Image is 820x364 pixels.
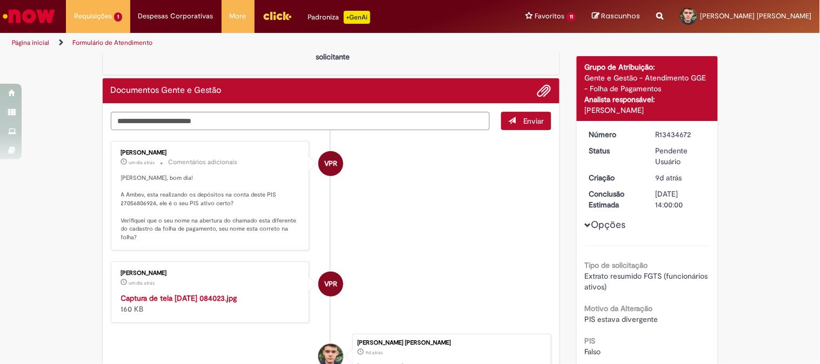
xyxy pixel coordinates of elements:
[8,33,538,53] ul: Trilhas de página
[1,5,57,27] img: ServiceNow
[129,159,155,166] span: um dia atrás
[656,172,706,183] div: 21/08/2025 08:41:09
[592,11,641,22] a: Rascunhos
[72,38,152,47] a: Formulário de Atendimento
[114,12,122,22] span: 1
[365,349,383,356] span: 9d atrás
[357,340,545,346] div: [PERSON_NAME] [PERSON_NAME]
[581,172,648,183] dt: Criação
[585,94,710,105] div: Analista responsável:
[585,72,710,94] div: Gente e Gestão - Atendimento GGE - Folha de Pagamentos
[585,304,653,313] b: Motivo da Alteração
[585,347,601,356] span: Falso
[365,349,383,356] time: 21/08/2025 08:41:09
[111,112,490,130] textarea: Digite sua mensagem aqui...
[581,129,648,140] dt: Número
[585,105,710,116] div: [PERSON_NAME]
[581,145,648,156] dt: Status
[656,173,682,183] span: 9d atrás
[111,86,222,96] h2: Documentos Gente e Gestão Histórico de tíquete
[656,188,706,210] div: [DATE] 14:00:00
[169,158,238,167] small: Comentários adicionais
[585,260,648,270] b: Tipo de solicitação
[318,151,343,176] div: Vanessa Paiva Ribeiro
[566,12,576,22] span: 11
[324,271,337,297] span: VPR
[129,280,155,286] time: 28/08/2025 08:42:02
[585,336,596,346] b: PIS
[656,129,706,140] div: R13434672
[581,188,648,210] dt: Conclusão Estimada
[129,159,155,166] time: 28/08/2025 08:42:08
[121,150,301,156] div: [PERSON_NAME]
[585,62,710,72] div: Grupo de Atribuição:
[537,84,551,98] button: Adicionar anexos
[656,145,706,167] div: Pendente Usuário
[585,271,710,292] span: Extrato resumido FGTS (funcionários ativos)
[230,11,246,22] span: More
[344,11,370,24] p: +GenAi
[121,293,237,303] a: Captura de tela [DATE] 084023.jpg
[121,174,301,242] p: [PERSON_NAME], bom dia! A Ambev, esta realizando os depósitos na conta deste PIS 27056806924, ele...
[121,270,301,277] div: [PERSON_NAME]
[602,11,641,21] span: Rascunhos
[129,280,155,286] span: um dia atrás
[308,11,370,24] div: Padroniza
[74,11,112,22] span: Requisições
[138,11,214,22] span: Despesas Corporativas
[12,38,49,47] a: Página inicial
[585,314,658,324] span: PIS estava divergente
[523,116,544,126] span: Enviar
[318,272,343,296] div: Vanessa Paiva Ribeiro
[501,112,551,130] button: Enviar
[656,173,682,183] time: 21/08/2025 08:41:09
[263,8,292,24] img: click_logo_yellow_360x200.png
[535,11,564,22] span: Favoritos
[324,151,337,177] span: VPR
[701,11,812,21] span: [PERSON_NAME] [PERSON_NAME]
[121,293,301,314] div: 160 KB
